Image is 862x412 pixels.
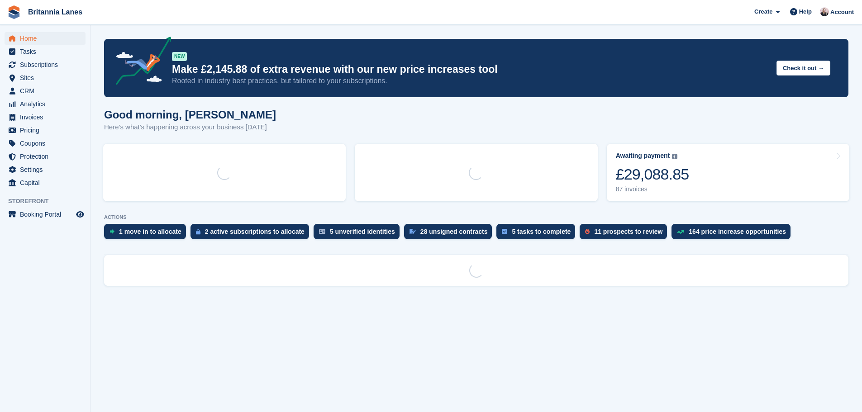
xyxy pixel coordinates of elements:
div: £29,088.85 [616,165,689,184]
a: Preview store [75,209,86,220]
div: 5 unverified identities [330,228,395,235]
span: CRM [20,85,74,97]
a: 5 unverified identities [314,224,404,244]
div: 164 price increase opportunities [689,228,786,235]
span: Booking Portal [20,208,74,221]
span: Pricing [20,124,74,137]
a: Britannia Lanes [24,5,86,19]
img: Alexandra Lane [820,7,829,16]
a: 11 prospects to review [580,224,672,244]
a: menu [5,124,86,137]
img: verify_identity-adf6edd0f0f0b5bbfe63781bf79b02c33cf7c696d77639b501bdc392416b5a36.svg [319,229,325,234]
span: Invoices [20,111,74,123]
span: Subscriptions [20,58,74,71]
a: menu [5,98,86,110]
p: Rooted in industry best practices, but tailored to your subscriptions. [172,76,769,86]
a: menu [5,58,86,71]
span: Protection [20,150,74,163]
a: menu [5,150,86,163]
img: active_subscription_to_allocate_icon-d502201f5373d7db506a760aba3b589e785aa758c864c3986d89f69b8ff3... [196,229,200,235]
a: menu [5,137,86,150]
a: menu [5,85,86,97]
a: menu [5,176,86,189]
a: menu [5,163,86,176]
span: Tasks [20,45,74,58]
div: 1 move in to allocate [119,228,181,235]
a: 2 active subscriptions to allocate [190,224,314,244]
a: 28 unsigned contracts [404,224,497,244]
img: task-75834270c22a3079a89374b754ae025e5fb1db73e45f91037f5363f120a921f8.svg [502,229,507,234]
div: 11 prospects to review [594,228,662,235]
h1: Good morning, [PERSON_NAME] [104,109,276,121]
span: Coupons [20,137,74,150]
img: price_increase_opportunities-93ffe204e8149a01c8c9dc8f82e8f89637d9d84a8eef4429ea346261dce0b2c0.svg [677,230,684,234]
a: 5 tasks to complete [496,224,580,244]
span: Analytics [20,98,74,110]
p: Here's what's happening across your business [DATE] [104,122,276,133]
span: Sites [20,71,74,84]
span: Account [830,8,854,17]
img: move_ins_to_allocate_icon-fdf77a2bb77ea45bf5b3d319d69a93e2d87916cf1d5bf7949dd705db3b84f3ca.svg [110,229,114,234]
span: Settings [20,163,74,176]
img: icon-info-grey-7440780725fd019a000dd9b08b2336e03edf1995a4989e88bcd33f0948082b44.svg [672,154,677,159]
a: menu [5,71,86,84]
div: 2 active subscriptions to allocate [205,228,305,235]
p: Make £2,145.88 of extra revenue with our new price increases tool [172,63,769,76]
div: 28 unsigned contracts [420,228,488,235]
a: 1 move in to allocate [104,224,190,244]
div: 87 invoices [616,185,689,193]
button: Check it out → [776,61,830,76]
span: Home [20,32,74,45]
span: Capital [20,176,74,189]
a: Awaiting payment £29,088.85 87 invoices [607,144,849,201]
span: Create [754,7,772,16]
a: menu [5,208,86,221]
span: Help [799,7,812,16]
p: ACTIONS [104,214,848,220]
div: NEW [172,52,187,61]
img: price-adjustments-announcement-icon-8257ccfd72463d97f412b2fc003d46551f7dbcb40ab6d574587a9cd5c0d94... [108,37,171,88]
div: Awaiting payment [616,152,670,160]
img: prospect-51fa495bee0391a8d652442698ab0144808aea92771e9ea1ae160a38d050c398.svg [585,229,590,234]
span: Storefront [8,197,90,206]
a: menu [5,45,86,58]
img: stora-icon-8386f47178a22dfd0bd8f6a31ec36ba5ce8667c1dd55bd0f319d3a0aa187defe.svg [7,5,21,19]
div: 5 tasks to complete [512,228,571,235]
a: menu [5,111,86,123]
a: 164 price increase opportunities [672,224,795,244]
img: contract_signature_icon-13c848040528278c33f63329250d36e43548de30e8caae1d1a13099fd9432cc5.svg [410,229,416,234]
a: menu [5,32,86,45]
